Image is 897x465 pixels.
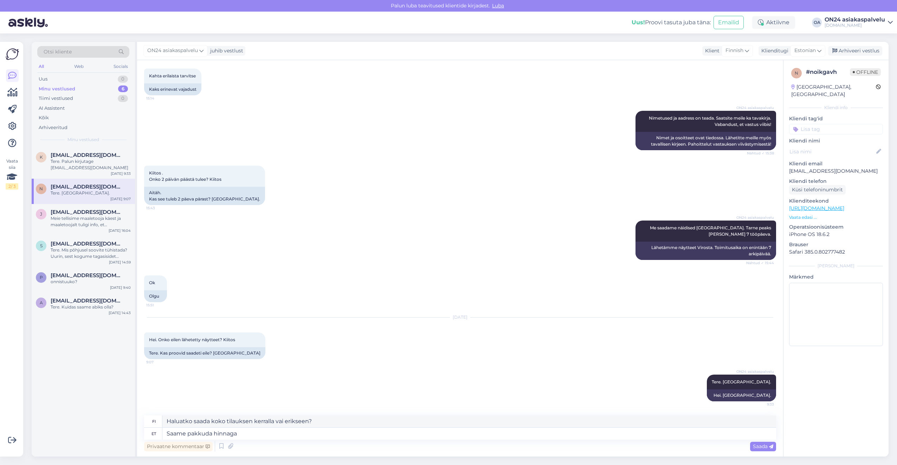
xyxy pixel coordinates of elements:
div: AI Assistent [39,105,65,112]
textarea: Voimme tarjota hinnan [162,415,776,427]
span: ON24 asiakaspalvelu [736,105,774,110]
div: [DATE] 9:40 [110,285,131,290]
div: Tere. Kuidas saame abiks olla? [51,304,131,310]
span: Natalie.pinhasov81@gmail.com [51,184,124,190]
span: Kiitos . Onko 2 päivän päästä tulee? Kiitos [149,170,221,182]
span: n [795,70,798,76]
p: [EMAIL_ADDRESS][DOMAIN_NAME] [789,167,883,175]
div: OA [812,18,822,27]
div: [DATE] [144,314,776,320]
span: satuminnimari@gmail.com [51,241,124,247]
div: Aktiivne [752,16,795,29]
span: Saada [753,443,773,450]
div: 2 / 3 [6,183,18,190]
span: Otsi kliente [44,48,72,56]
div: Tere. [GEOGRAPHIC_DATA]. [51,190,131,196]
div: Proovi tasuta juba täna: [632,18,711,27]
span: Me saadame näidised [GEOGRAPHIC_DATA]. Tarne peaks [PERSON_NAME] 7 tööpäeva. [650,225,772,237]
span: ON24 asiakaspalvelu [736,215,774,220]
p: Safari 385.0.802777482 [789,248,883,256]
div: [DATE] 9:07 [110,196,131,202]
p: Operatsioonisüsteem [789,223,883,231]
span: kristianmanz@yahoo.de [51,152,124,158]
span: ON24 asiakaspalvelu [736,369,774,374]
div: [DATE] 16:04 [109,228,131,233]
div: [DOMAIN_NAME] [825,23,885,28]
div: Kliendi info [789,104,883,111]
p: Märkmed [789,273,883,281]
div: ON24 asiakaspalvelu [825,17,885,23]
div: Meie tellisime maaletooja käest ja maaletoojalt tuligi info, et [PERSON_NAME] ole enam. [51,215,131,228]
span: 15:14 [146,96,173,101]
img: Askly Logo [6,47,19,61]
div: Vaata siia [6,158,18,190]
div: Olgu [144,290,167,302]
div: Tere. Mis põhjusel soovite tühistada? Uurin, sest kogume tagasisidet seoses tühistustega. [51,247,131,260]
p: Vaata edasi ... [789,214,883,221]
span: Minu vestlused [67,136,99,143]
span: Nähtud ✓ 15:38 [747,151,774,156]
div: Arhiveeri vestlus [828,46,882,56]
span: Offline [850,68,881,76]
div: 6 [118,85,128,93]
p: Kliendi tag'id [789,115,883,122]
div: Klienditugi [759,47,788,55]
div: onnistuuko? [51,279,131,285]
span: 15:51 [146,302,173,308]
span: Ok [149,280,155,285]
span: Estonian [794,47,816,55]
span: 9:07 [146,359,173,365]
div: [DATE] 14:59 [109,260,131,265]
span: johan.laikola@gmail.com [51,209,124,215]
div: Minu vestlused [39,85,75,93]
div: Arhiveeritud [39,124,67,131]
div: Tiimi vestlused [39,95,73,102]
span: Nimetused ja aadress on teada. Saatsite meile ka tavakirja. Vabandust, et vastus viibis! [649,115,772,127]
div: Nimet ja osoitteet ovat tiedossa. Lähetitte meille myös tavallisen kirjeen. Pahoittelut vastaukse... [635,132,776,150]
div: Uus [39,76,47,83]
button: Emailid [714,16,744,29]
span: Finnish [725,47,743,55]
div: juhib vestlust [207,47,243,55]
span: k [40,154,43,160]
span: Luba [490,2,506,9]
span: Tere. [GEOGRAPHIC_DATA]. [712,379,771,384]
span: ON24 asiakaspalvelu [147,47,198,55]
p: Kliendi email [789,160,883,167]
textarea: Saame pakkuda hinnaga [162,428,776,440]
div: Lähetämme näytteet Virosta. Toimitusaika on enintään 7 arkipäivää. [635,242,776,260]
div: 0 [118,95,128,102]
span: Kahta erilaista tarvitse [149,73,196,78]
p: Brauser [789,241,883,248]
div: Web [73,62,85,71]
p: Klienditeekond [789,197,883,205]
input: Lisa nimi [789,148,875,155]
div: [PERSON_NAME] [789,263,883,269]
div: All [37,62,45,71]
span: 9:33 [748,402,774,407]
div: Socials [112,62,129,71]
div: fi [152,415,156,427]
div: [DATE] 9:33 [111,171,131,176]
a: [URL][DOMAIN_NAME] [789,205,844,211]
div: [DATE] 14:43 [109,310,131,316]
span: N [39,186,43,191]
span: 15:43 [146,205,173,211]
div: Tere. Kas proovid saadeti eile? [GEOGRAPHIC_DATA] [144,347,265,359]
p: Kliendi telefon [789,178,883,185]
div: [GEOGRAPHIC_DATA], [GEOGRAPHIC_DATA] [791,83,876,98]
div: Klient [702,47,719,55]
div: Privaatne kommentaar [144,442,213,451]
span: j [40,211,42,217]
div: 0 [118,76,128,83]
span: A [40,300,43,305]
span: Asta.veiler@gmail.com [51,298,124,304]
div: Tere. Palun kirjutage [EMAIL_ADDRESS][DOMAIN_NAME] [51,158,131,171]
div: Hei. [GEOGRAPHIC_DATA]. [707,389,776,401]
div: Kõik [39,114,49,121]
span: Nähtud ✓ 15:44 [746,260,774,266]
p: iPhone OS 18.6.2 [789,231,883,238]
span: s [40,243,43,248]
a: ON24 asiakaspalvelu[DOMAIN_NAME] [825,17,893,28]
div: Aitäh. Kas see tuleb 2 päeva pärast? [GEOGRAPHIC_DATA]. [144,187,265,205]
